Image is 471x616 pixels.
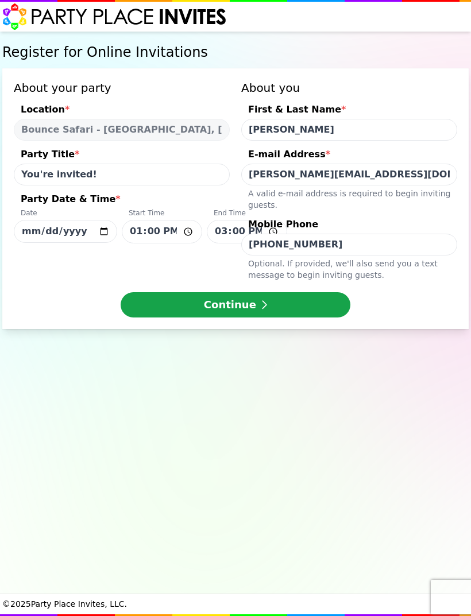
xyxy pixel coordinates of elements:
[122,220,202,243] input: Party Date & Time*DateStart TimeEnd Time
[241,103,457,119] div: First & Last Name
[207,220,287,243] input: Party Date & Time*DateStart TimeEnd Time
[14,80,230,96] h3: About your party
[241,119,457,141] input: First & Last Name*
[14,164,230,185] input: Party Title*
[14,220,117,243] input: Party Date & Time*DateStart TimeEnd Time
[2,3,227,30] img: Party Place Invites
[14,103,230,119] div: Location
[14,148,230,164] div: Party Title
[241,234,457,255] input: Mobile PhoneOptional. If provided, we'll also send you a text message to begin inviting guests.
[14,192,230,208] div: Party Date & Time
[121,292,350,317] button: Continue
[241,255,457,281] div: Optional. If provided, we ' ll also send you a text message to begin inviting guests.
[122,208,202,220] div: Start Time
[2,594,469,614] div: © 2025 Party Place Invites, LLC.
[2,43,469,61] h1: Register for Online Invitations
[14,119,230,141] select: Location*
[241,218,457,234] div: Mobile Phone
[241,148,457,164] div: E-mail Address
[241,185,457,211] div: A valid e-mail address is required to begin inviting guests.
[14,208,117,220] div: Date
[207,208,287,220] div: End Time
[241,164,457,185] input: E-mail Address*A valid e-mail address is required to begin inviting guests.
[241,80,457,96] h3: About you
